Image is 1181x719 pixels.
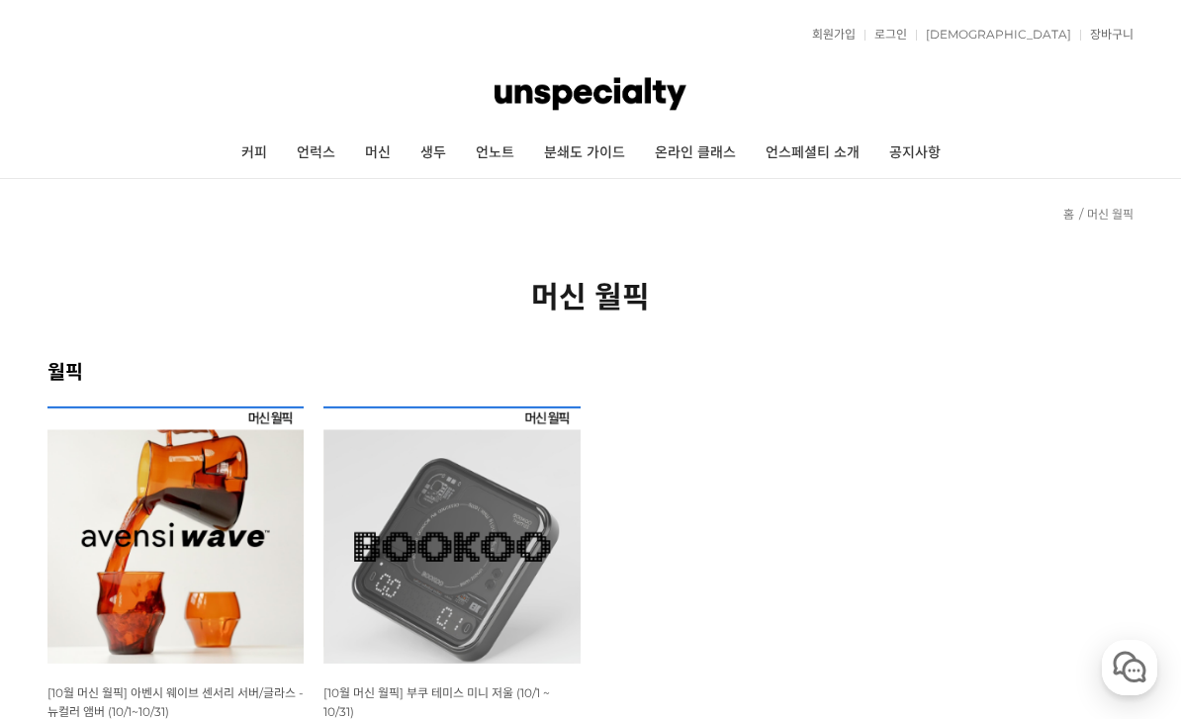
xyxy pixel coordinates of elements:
a: 장바구니 [1080,29,1134,41]
a: 언스페셜티 소개 [751,129,874,178]
a: 머신 [350,129,406,178]
a: [10월 머신 월픽] 부쿠 테미스 미니 저울 (10/1 ~ 10/31) [323,684,550,719]
img: [10월 머신 월픽] 아벤시 웨이브 센서리 서버/글라스 - 뉴컬러 앰버 (10/1~10/31) [47,406,305,664]
img: [10월 머신 월픽] 부쿠 테미스 미니 저울 (10/1 ~ 10/31) [323,406,581,664]
span: [10월 머신 월픽] 부쿠 테미스 미니 저울 (10/1 ~ 10/31) [323,685,550,719]
a: 온라인 클래스 [640,129,751,178]
a: 언노트 [461,129,529,178]
a: [10월 머신 월픽] 아벤시 웨이브 센서리 서버/글라스 - 뉴컬러 앰버 (10/1~10/31) [47,684,304,719]
a: 로그인 [864,29,907,41]
a: 머신 월픽 [1087,207,1134,222]
h2: 월픽 [47,356,1134,385]
a: 커피 [227,129,282,178]
a: 공지사항 [874,129,955,178]
a: [DEMOGRAPHIC_DATA] [916,29,1071,41]
h2: 머신 월픽 [47,273,1134,316]
a: 분쇄도 가이드 [529,129,640,178]
a: 홈 [1063,207,1074,222]
img: 언스페셜티 몰 [495,64,686,124]
span: [10월 머신 월픽] 아벤시 웨이브 센서리 서버/글라스 - 뉴컬러 앰버 (10/1~10/31) [47,685,304,719]
a: 생두 [406,129,461,178]
a: 회원가입 [802,29,856,41]
a: 언럭스 [282,129,350,178]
